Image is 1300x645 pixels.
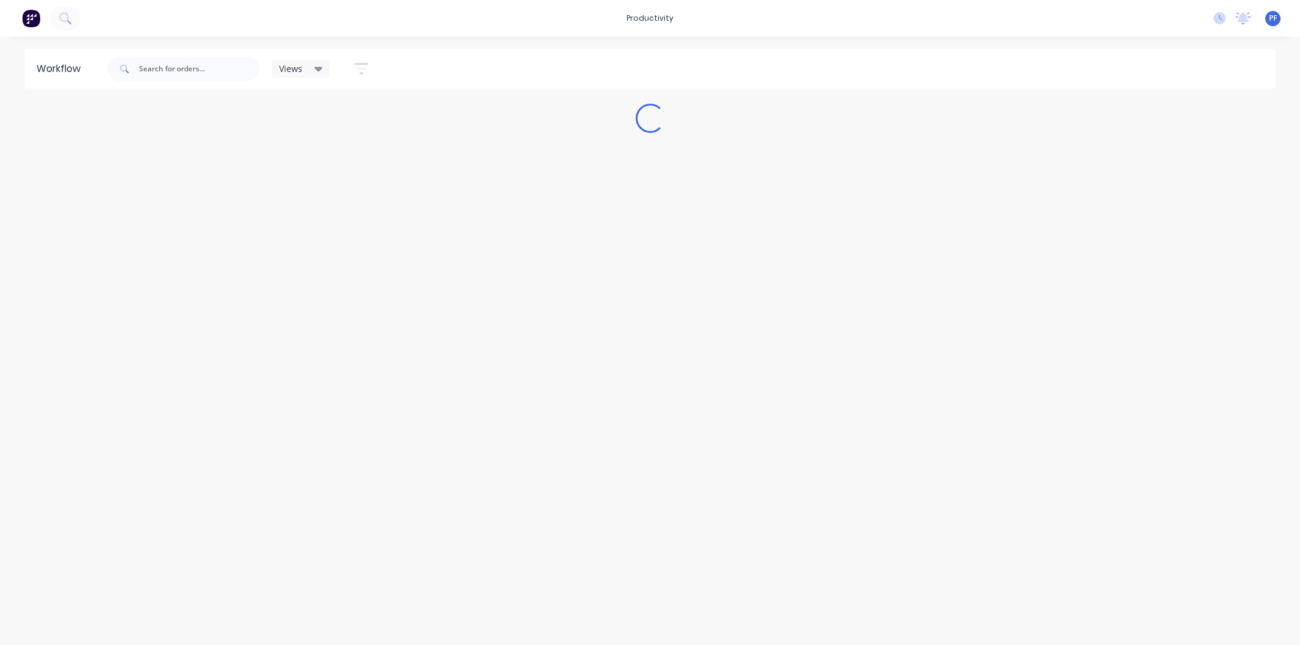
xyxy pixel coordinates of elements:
[620,9,680,27] div: productivity
[1269,13,1277,24] span: PF
[22,9,40,27] img: Factory
[37,62,87,76] div: Workflow
[279,62,302,75] span: Views
[139,57,260,81] input: Search for orders...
